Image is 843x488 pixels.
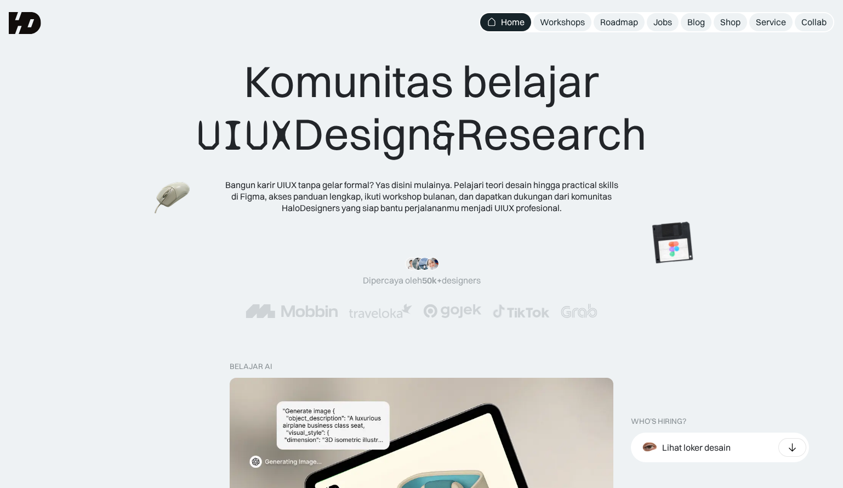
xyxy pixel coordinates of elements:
[631,417,686,426] div: WHO’S HIRING?
[662,442,731,453] div: Lihat loker desain
[681,13,711,31] a: Blog
[594,13,645,31] a: Roadmap
[720,16,741,28] div: Shop
[647,13,679,31] a: Jobs
[600,16,638,28] div: Roadmap
[540,16,585,28] div: Workshops
[422,275,442,286] span: 50k+
[230,362,272,371] div: belajar ai
[224,179,619,213] div: Bangun karir UIUX tanpa gelar formal? Yas disini mulainya. Pelajari teori desain hingga practical...
[363,275,481,286] div: Dipercaya oleh designers
[756,16,786,28] div: Service
[480,13,531,31] a: Home
[801,16,827,28] div: Collab
[432,109,456,162] span: &
[749,13,793,31] a: Service
[795,13,833,31] a: Collab
[197,55,647,162] div: Komunitas belajar Design Research
[501,16,525,28] div: Home
[197,109,293,162] span: UIUX
[533,13,591,31] a: Workshops
[714,13,747,31] a: Shop
[653,16,672,28] div: Jobs
[687,16,705,28] div: Blog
